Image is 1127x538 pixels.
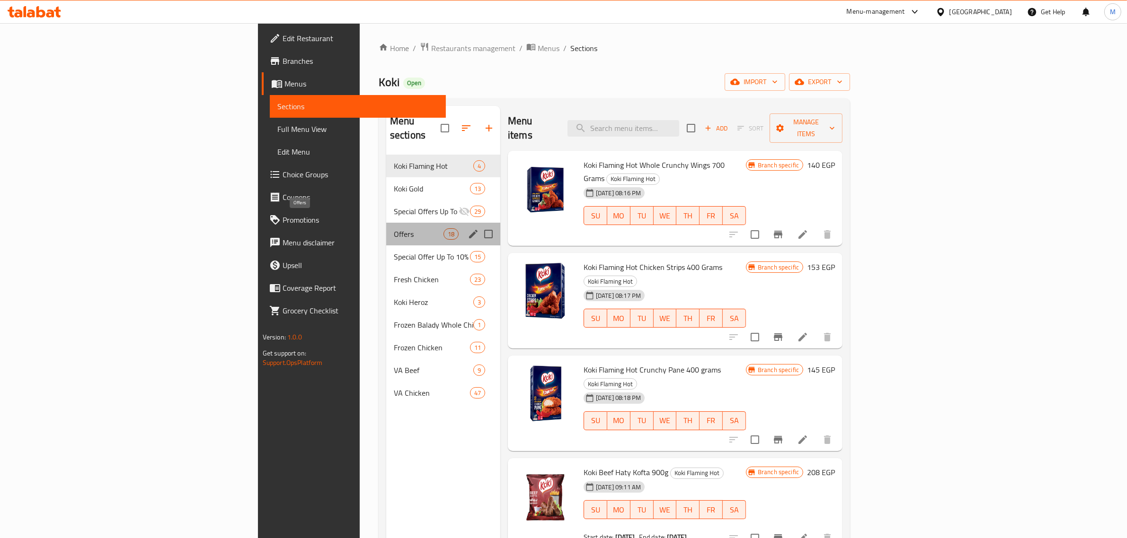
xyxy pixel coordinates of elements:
button: TH [676,206,700,225]
a: Menu disclaimer [262,231,446,254]
div: Koki Flaming Hot [606,174,660,185]
span: Branches [283,55,439,67]
span: 15 [470,252,485,261]
img: Koki Flaming Hot Chicken Strips 400 Grams [515,260,576,321]
span: MO [611,312,627,325]
input: search [568,120,679,137]
span: WE [657,503,673,517]
a: Coverage Report [262,277,446,299]
span: Sections [277,101,439,112]
button: SA [723,500,746,519]
span: 4 [474,162,485,171]
button: WE [654,206,677,225]
button: SU [584,206,607,225]
button: Branch-specific-item [767,428,790,451]
span: VA Chicken [394,387,470,399]
button: FR [700,500,723,519]
div: Koki Heroz3 [386,291,500,313]
a: Promotions [262,208,446,231]
a: Menus [526,42,559,54]
span: Special Offer Up To 10% Off [394,251,470,262]
span: Restaurants management [431,43,515,54]
a: Grocery Checklist [262,299,446,322]
div: items [444,228,459,240]
button: TU [630,411,654,430]
div: items [470,251,485,262]
span: Fresh Chicken [394,274,470,285]
span: 18 [444,230,458,239]
div: Special Offer Up To 10% Off15 [386,245,500,268]
span: SA [727,414,742,427]
button: Branch-specific-item [767,223,790,246]
span: Koki Flaming Hot Chicken Strips 400 Grams [584,260,722,274]
span: Edit Restaurant [283,33,439,44]
svg: Inactive section [459,206,470,217]
div: Fresh Chicken23 [386,268,500,291]
span: WE [657,312,673,325]
span: Koki Flaming Hot Whole Crunchy Wings 700 Grams [584,158,725,185]
div: VA Chicken47 [386,382,500,404]
div: Frozen Chicken11 [386,336,500,359]
div: Special Offers Up To 25%29 [386,200,500,223]
span: Select to update [745,430,765,450]
span: Select section first [731,121,770,136]
a: Coupons [262,186,446,208]
h6: 145 EGP [807,363,835,376]
button: SU [584,309,607,328]
span: Menu disclaimer [283,237,439,248]
span: 11 [470,343,485,352]
a: Edit menu item [797,434,808,445]
span: Koki Flaming Hot [671,468,723,478]
span: SA [727,312,742,325]
div: items [473,319,485,330]
a: Choice Groups [262,163,446,186]
button: SU [584,411,607,430]
span: export [797,76,843,88]
span: TU [634,312,650,325]
button: MO [607,500,630,519]
div: [GEOGRAPHIC_DATA] [950,7,1012,17]
span: Special Offers Up To 25% [394,206,459,217]
button: Manage items [770,113,843,143]
span: 1.0.0 [287,331,302,343]
span: Branch specific [754,365,803,374]
span: Frozen Balady Whole Chicken [394,319,473,330]
span: MO [611,414,627,427]
button: SA [723,206,746,225]
span: 3 [474,298,485,307]
button: TU [630,500,654,519]
span: SA [727,209,742,223]
div: items [470,183,485,194]
span: WE [657,209,673,223]
span: MO [611,209,627,223]
div: Koki Flaming Hot [584,378,637,390]
span: [DATE] 09:11 AM [592,483,645,492]
span: Koki Flaming Hot [394,160,473,172]
button: export [789,73,850,91]
div: items [470,206,485,217]
div: Koki Flaming Hot [584,276,637,287]
button: SA [723,411,746,430]
span: Koki Flaming Hot Crunchy Pane 400 grams [584,363,721,377]
span: Menus [538,43,559,54]
h6: 208 EGP [807,466,835,479]
a: Restaurants management [420,42,515,54]
span: import [732,76,778,88]
span: 9 [474,366,485,375]
span: SU [588,414,603,427]
h2: Menu items [508,114,556,142]
div: Koki Heroz [394,296,473,308]
button: TH [676,500,700,519]
button: TU [630,309,654,328]
div: Offers18edit [386,223,500,245]
span: Frozen Chicken [394,342,470,353]
span: SU [588,503,603,517]
div: Menu-management [847,6,905,17]
span: Koki Beef Haty Kofta 900g [584,465,668,479]
button: delete [816,428,839,451]
span: SU [588,312,603,325]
